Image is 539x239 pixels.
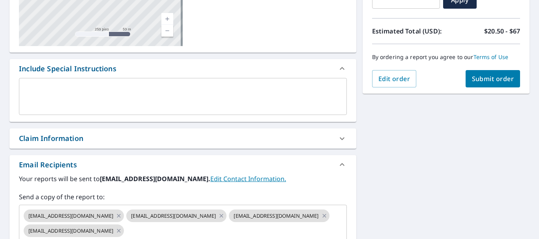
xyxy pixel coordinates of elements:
[100,174,210,183] b: [EMAIL_ADDRESS][DOMAIN_NAME].
[472,74,514,83] span: Submit order
[484,26,520,36] p: $20.50 - $67
[19,63,116,74] div: Include Special Instructions
[19,159,77,170] div: Email Recipients
[19,174,347,183] label: Your reports will be sent to
[378,74,410,83] span: Edit order
[24,224,124,237] div: [EMAIL_ADDRESS][DOMAIN_NAME]
[9,155,356,174] div: Email Recipients
[24,209,124,222] div: [EMAIL_ADDRESS][DOMAIN_NAME]
[210,174,286,183] a: EditContactInfo
[24,227,118,235] span: [EMAIL_ADDRESS][DOMAIN_NAME]
[229,209,329,222] div: [EMAIL_ADDRESS][DOMAIN_NAME]
[9,128,356,148] div: Claim Information
[19,192,347,202] label: Send a copy of the report to:
[24,212,118,220] span: [EMAIL_ADDRESS][DOMAIN_NAME]
[19,133,83,144] div: Claim Information
[229,212,323,220] span: [EMAIL_ADDRESS][DOMAIN_NAME]
[372,70,417,87] button: Edit order
[372,26,446,36] p: Estimated Total (USD):
[466,70,520,87] button: Submit order
[126,212,221,220] span: [EMAIL_ADDRESS][DOMAIN_NAME]
[372,54,520,61] p: By ordering a report you agree to our
[126,209,226,222] div: [EMAIL_ADDRESS][DOMAIN_NAME]
[161,13,173,25] a: Nivel actual 17, ampliar
[161,25,173,37] a: Nivel actual 17, alejar
[9,59,356,78] div: Include Special Instructions
[473,53,509,61] a: Terms of Use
